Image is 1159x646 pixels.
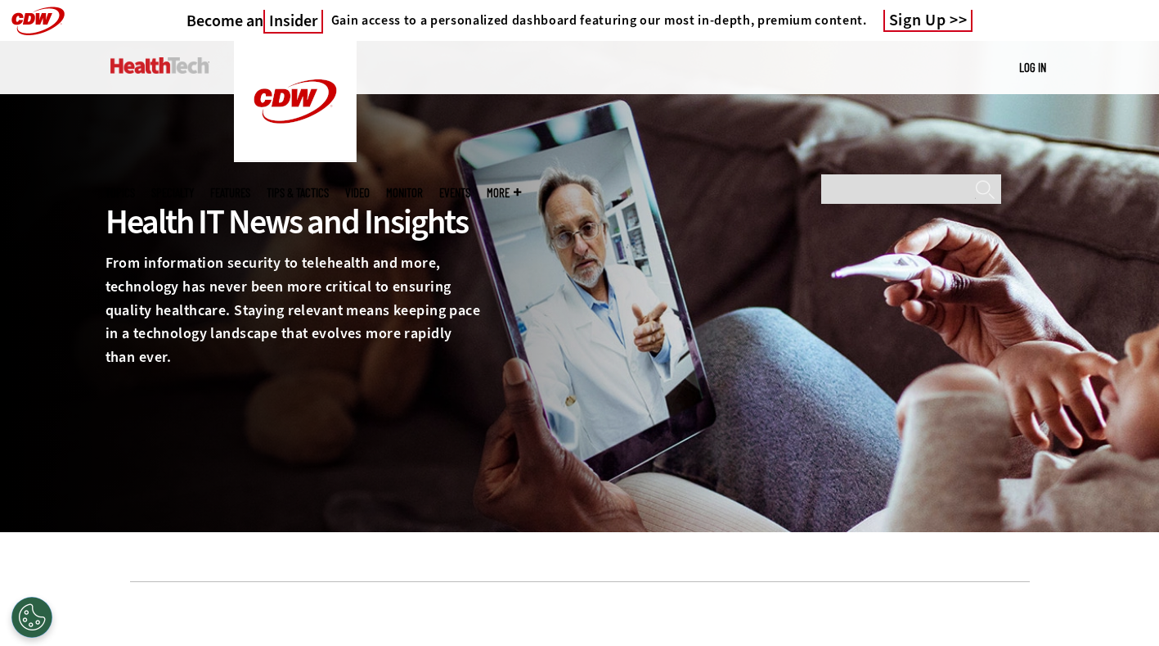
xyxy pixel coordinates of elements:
span: Topics [106,187,135,199]
div: Cookies Settings [11,597,52,638]
a: Gain access to a personalized dashboard featuring our most in-depth, premium content. [323,12,867,29]
a: Events [439,187,470,199]
a: Features [210,187,250,199]
button: Open Preferences [11,597,52,638]
span: Insider [263,10,323,34]
a: Become anInsider [186,11,323,31]
img: Home [234,41,357,162]
span: Specialty [151,187,194,199]
img: Home [110,57,209,74]
a: MonITor [386,187,423,199]
div: User menu [1019,59,1046,76]
span: More [487,187,521,199]
a: Log in [1019,60,1046,75]
h4: Gain access to a personalized dashboard featuring our most in-depth, premium content. [331,12,867,29]
div: Health IT News and Insights [106,200,485,244]
a: Tips & Tactics [267,187,329,199]
a: Video [345,187,370,199]
p: From information security to telehealth and more, technology has never been more critical to ensu... [106,251,485,369]
a: Sign Up [883,10,973,32]
h3: Become an [186,11,323,31]
a: CDW [234,149,357,166]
